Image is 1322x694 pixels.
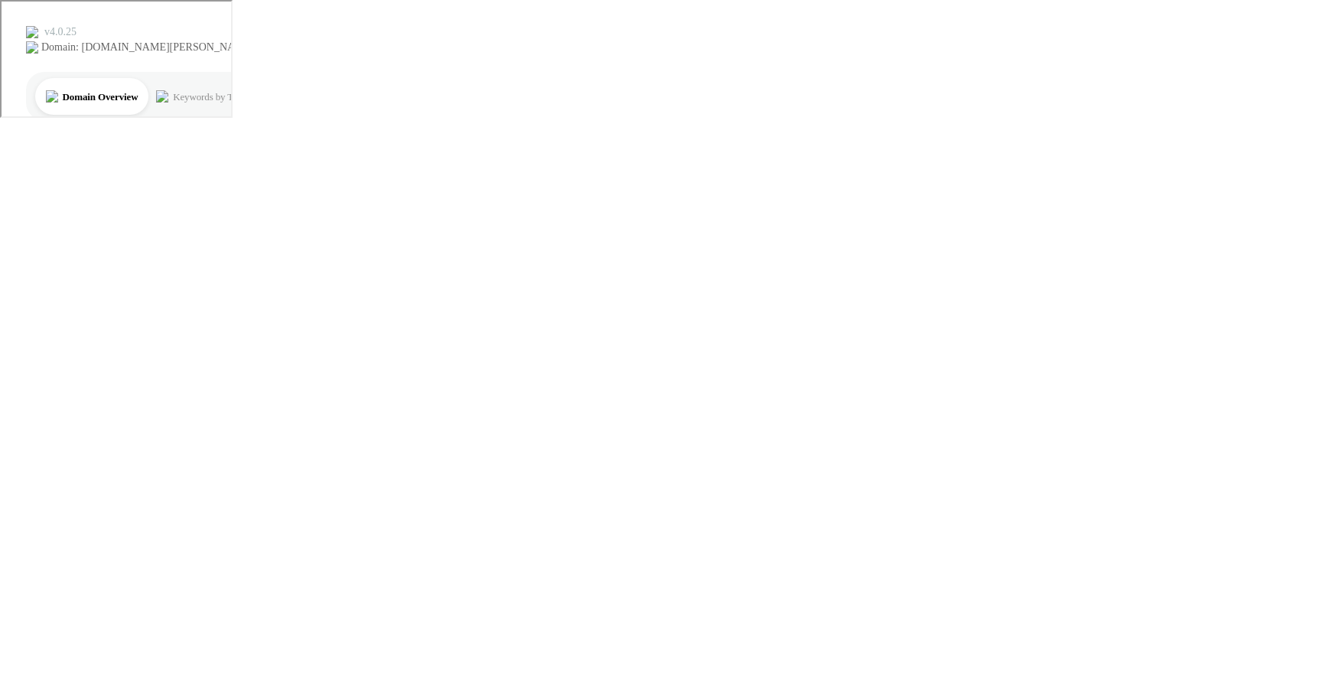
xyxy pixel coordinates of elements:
[171,90,252,100] div: Keywords by Traffic
[61,90,137,100] div: Domain Overview
[24,40,37,52] img: website_grey.svg
[43,24,75,37] div: v 4.0.25
[24,24,37,37] img: logo_orange.svg
[44,89,57,101] img: tab_domain_overview_orange.svg
[40,40,253,52] div: Domain: [DOMAIN_NAME][PERSON_NAME]
[155,89,167,101] img: tab_keywords_by_traffic_grey.svg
